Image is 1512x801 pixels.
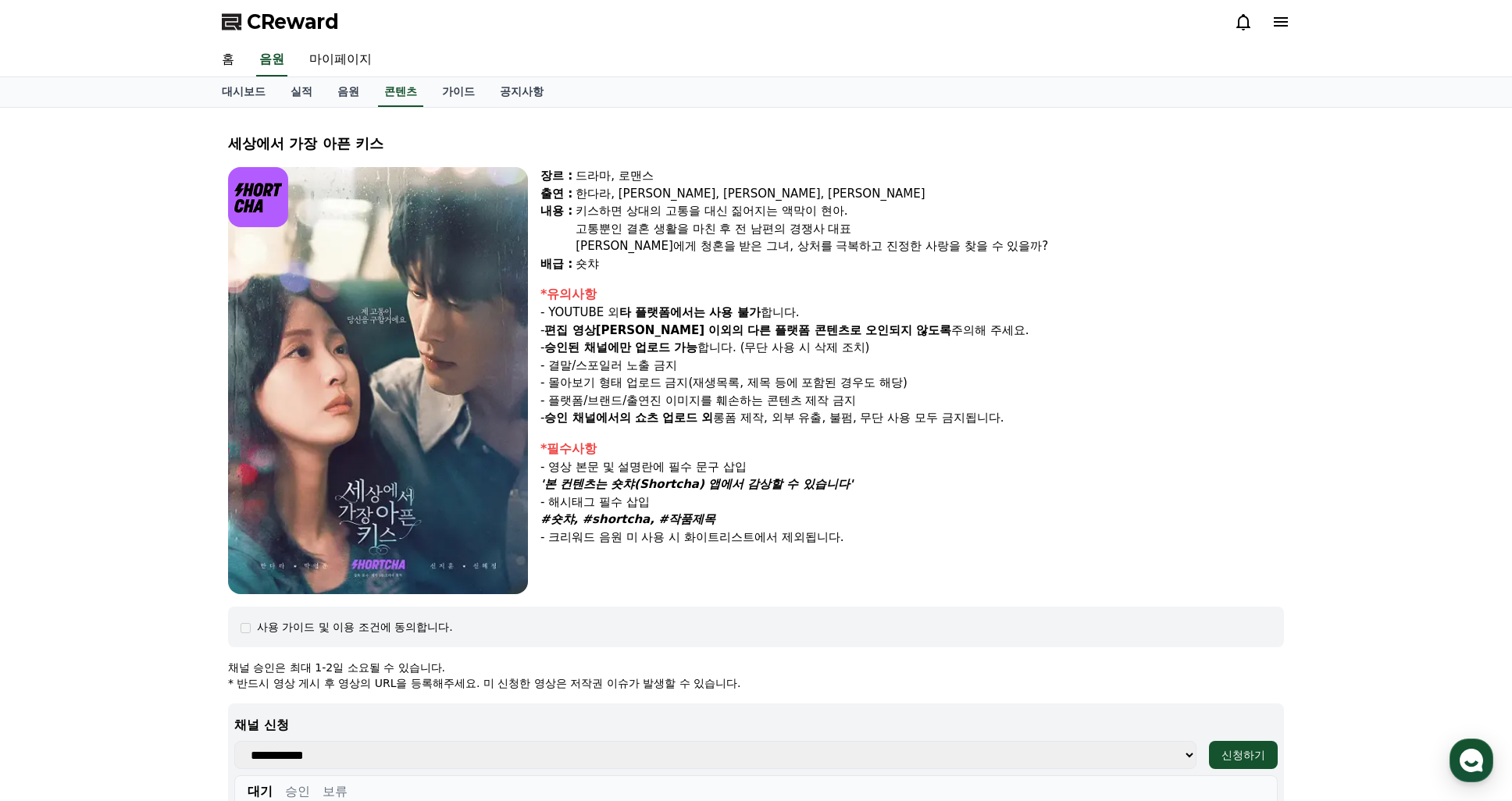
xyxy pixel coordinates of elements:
div: 세상에서 가장 아픈 키스 [228,133,1284,155]
div: *필수사항 [540,440,1284,458]
button: 신청하기 [1209,741,1278,769]
div: 배급 : [540,255,572,273]
div: 사용 가이드 및 이용 조건에 동의합니다. [257,619,453,635]
span: 설정 [241,518,260,531]
div: [PERSON_NAME]에게 청혼을 받은 그녀, 상처를 극복하고 진정한 사랑을 찾을 수 있을까? [576,237,1284,255]
a: 가이드 [430,77,487,107]
button: 보류 [323,782,348,801]
p: - YOUTUBE 외 합니다. [540,304,1284,322]
p: - 영상 본문 및 설명란에 필수 문구 삽입 [540,458,1284,476]
a: CReward [222,9,339,34]
em: #숏챠, #shortcha, #작품제목 [540,512,715,526]
span: 홈 [49,518,59,531]
strong: 승인된 채널에만 업로드 가능 [544,340,697,354]
em: '본 컨텐츠는 숏챠(Shortcha) 앱에서 감상할 수 있습니다' [540,477,853,491]
p: 채널 승인은 최대 1-2일 소요될 수 있습니다. [228,660,1284,675]
p: - 크리워드 음원 미 사용 시 화이트리스트에서 제외됩니다. [540,529,1284,546]
img: logo [228,167,288,227]
a: 홈 [209,44,247,77]
p: - 주의해 주세요. [540,322,1284,340]
p: - 플랫폼/브랜드/출연진 이미지를 훼손하는 콘텐츠 제작 금지 [540,392,1284,410]
div: 드라마, 로맨스 [576,167,1284,185]
div: 고통뿐인 결혼 생활을 마친 후 전 남편의 경쟁사 대표 [576,220,1284,238]
p: - 롱폼 제작, 외부 유출, 불펌, 무단 사용 모두 금지됩니다. [540,409,1284,427]
p: - 몰아보기 형태 업로드 금지(재생목록, 제목 등에 포함된 경우도 해당) [540,374,1284,392]
button: 대기 [248,782,273,801]
p: - 결말/스포일러 노출 금지 [540,357,1284,375]
div: 출연 : [540,185,572,203]
strong: 승인 채널에서의 쇼츠 업로드 외 [544,411,713,425]
p: - 합니다. (무단 사용 시 삭제 조치) [540,339,1284,357]
a: 실적 [278,77,325,107]
div: 키스하면 상대의 고통을 대신 짊어지는 액막이 현아. [576,202,1284,220]
strong: 타 플랫폼에서는 사용 불가 [619,305,761,319]
strong: 다른 플랫폼 콘텐츠로 오인되지 않도록 [747,323,951,337]
a: 설정 [201,495,300,534]
button: 승인 [285,782,310,801]
a: 공지사항 [487,77,556,107]
a: 음원 [256,44,287,77]
span: CReward [247,9,339,34]
p: - 해시태그 필수 삽입 [540,493,1284,511]
div: 장르 : [540,167,572,185]
a: 대화 [103,495,201,534]
strong: 편집 영상[PERSON_NAME] 이외의 [544,323,744,337]
p: 채널 신청 [234,716,1278,735]
div: 숏챠 [576,255,1284,273]
img: video [228,167,528,594]
div: *유의사항 [540,285,1284,304]
a: 콘텐츠 [378,77,423,107]
div: 한다라, [PERSON_NAME], [PERSON_NAME], [PERSON_NAME] [576,185,1284,203]
a: 대시보드 [209,77,278,107]
a: 마이페이지 [297,44,384,77]
div: 신청하기 [1221,747,1265,763]
span: 대화 [143,519,162,532]
div: 내용 : [540,202,572,255]
p: * 반드시 영상 게시 후 영상의 URL을 등록해주세요. 미 신청한 영상은 저작권 이슈가 발생할 수 있습니다. [228,675,1284,691]
a: 홈 [5,495,103,534]
a: 음원 [325,77,372,107]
